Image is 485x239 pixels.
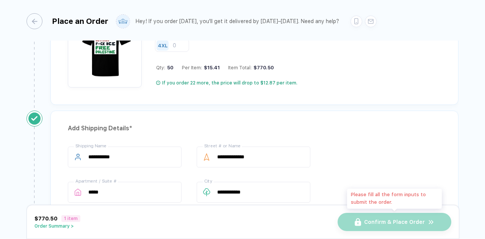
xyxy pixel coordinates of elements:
span: $770.50 [34,216,58,222]
div: 4XL [158,42,167,48]
div: Hey! If you order [DATE], you'll get it delivered by [DATE]–[DATE]. Need any help? [136,18,339,25]
span: 1 item [61,215,80,222]
div: Add Shipping Details [68,122,441,134]
span: 50 [165,65,174,70]
div: Place an Order [52,17,108,26]
div: Please fill all the form inputs to submit the order. [347,189,442,209]
div: Qty: [156,65,174,70]
button: Order Summary > [34,223,80,229]
img: user profile [116,15,130,28]
div: Item Total: [228,65,274,70]
div: $15.41 [202,65,220,70]
div: If you order 22 more, the price will drop to $12.87 per item. [162,80,297,86]
div: Per Item: [182,65,220,70]
img: 6690ef59-d874-4e0f-b978-7beaed14db7e_nt_front_1758899148341.jpg [72,13,138,80]
div: $770.50 [252,65,274,70]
